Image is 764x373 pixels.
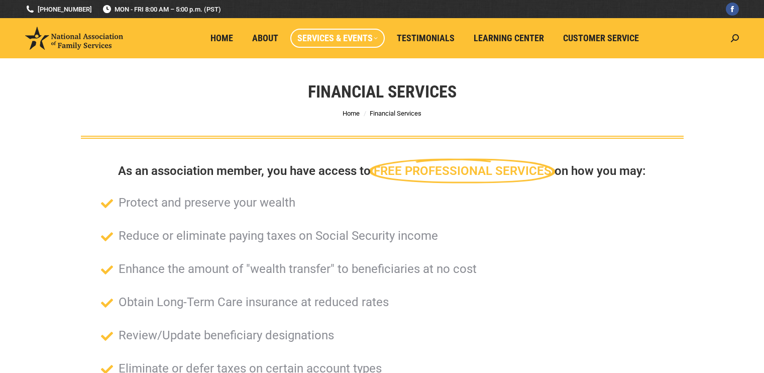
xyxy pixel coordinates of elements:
a: Home [343,110,360,117]
a: About [245,29,285,48]
a: Testimonials [390,29,462,48]
a: Home [203,29,240,48]
span: MON - FRI 8:00 AM – 5:00 p.m. (PST) [102,5,221,14]
a: Customer Service [556,29,646,48]
span: Customer Service [563,33,639,44]
span: Services & Events [297,33,378,44]
span: Reduce or eliminate paying taxes on Social Security income [116,227,438,245]
span: Enhance the amount of "wealth transfer" to beneficiaries at no cost [116,260,477,278]
span: Learning Center [474,33,544,44]
span: Testimonials [397,33,455,44]
h1: Financial Services [308,80,457,103]
span: Financial Services [370,110,421,117]
a: Learning Center [467,29,551,48]
span: Obtain Long-Term Care insurance at reduced rates [116,293,389,311]
span: Protect and preserve your wealth [116,194,295,212]
span: Review/Update beneficiary designations [116,326,334,344]
span: Home [210,33,233,44]
a: [PHONE_NUMBER] [25,5,92,14]
span: About [252,33,278,44]
img: National Association of Family Services [25,27,123,50]
span: on how you may: [555,164,646,178]
a: Facebook page opens in new window [726,3,739,16]
span: FREE PROFESSIONAL SERVICES [374,164,552,178]
span: As an association member, you have access to [118,164,371,178]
